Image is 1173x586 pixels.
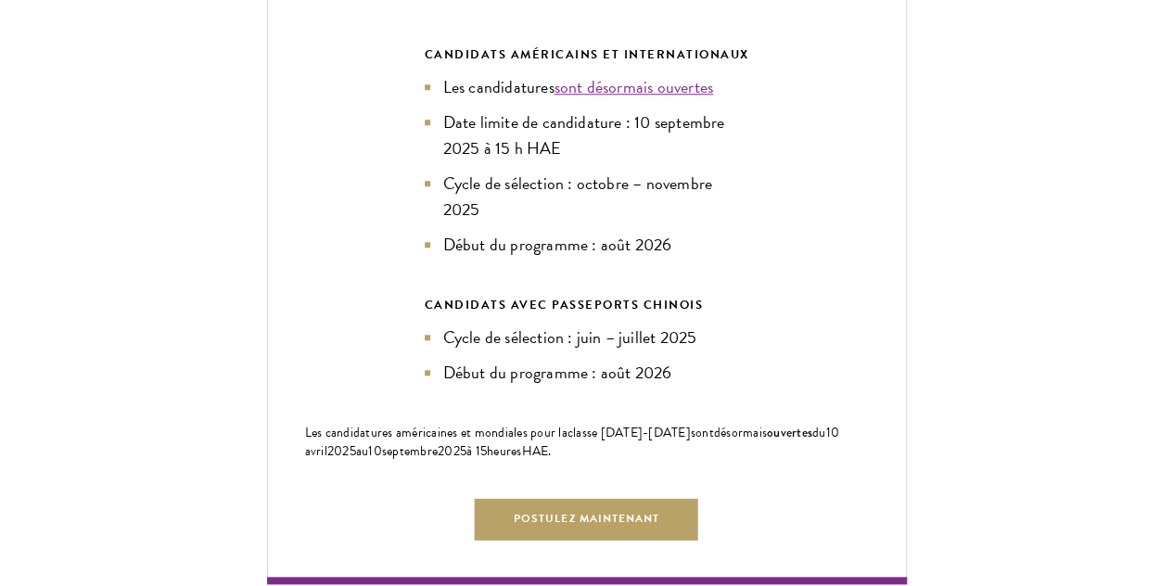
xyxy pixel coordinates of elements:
font: 10 [368,441,382,461]
a: Postulez maintenant [475,498,698,540]
font: Les candidatures [443,74,555,99]
font: Postulez maintenant [514,510,659,527]
font: au [356,441,369,461]
font: classe [DATE]-[DATE] [567,423,691,442]
font: du [812,423,826,442]
font: Début du programme : août 2026 [443,232,672,257]
font: CANDIDATS AVEC PASSEPORTS CHINOIS [425,296,704,314]
font: 2025 [327,441,356,461]
font: HAE. [522,441,552,461]
font: Candidats américains et internationaux [425,45,749,64]
font: 10 avril [305,423,840,461]
font: Début du programme : août 2026 [443,360,672,385]
font: désormais [714,423,767,442]
font: à 15 [466,441,487,461]
a: sont désormais ouvertes [555,74,713,99]
font: septembre [382,441,438,461]
font: heures [487,441,522,461]
font: sont [691,423,714,442]
font: ouvertes [767,423,812,441]
font: 2025 [438,441,466,461]
font: Cycle de sélection : octobre – novembre 2025 [443,171,712,222]
font: Cycle de sélection : juin – juillet 2025 [443,325,697,350]
font: Date limite de candidature : 10 septembre 2025 à 15 h HAE [443,109,725,160]
font: Les candidatures américaines et mondiales pour la [305,423,567,442]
